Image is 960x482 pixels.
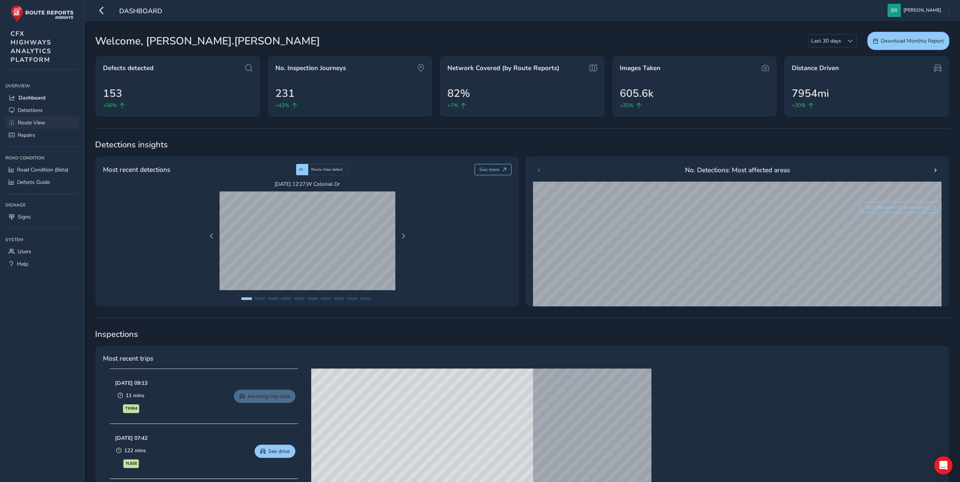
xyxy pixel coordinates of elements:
span: Download Monthly Report [881,37,944,44]
button: Page 10 [360,297,371,300]
button: Page 9 [347,297,358,300]
div: Overview [5,80,79,92]
span: Repairs [18,132,35,139]
button: Page 2 [255,297,265,300]
a: Defects Guide [5,176,79,188]
span: No. Inspection Journeys [275,64,346,73]
a: Users [5,245,79,258]
a: Road Condition (Beta) [5,164,79,176]
span: See drive [359,448,380,455]
span: 153 [103,86,122,101]
button: Page 4 [281,297,292,300]
span: [DATE] 12:27 , W Colonial Dr [220,181,395,188]
button: Next Page [398,231,409,242]
a: Detections [5,104,79,116]
span: Users [18,248,31,255]
img: rr logo [11,5,74,22]
button: Page 7 [321,297,331,300]
span: No. Detections: Most affected areas [685,165,790,175]
button: Page 3 [268,297,278,300]
span: +35% [620,101,634,109]
span: AI [299,167,303,172]
span: +43% [275,101,289,109]
span: Dashboard [119,6,162,17]
span: Most recent detections [103,165,170,174]
div: Signage [5,199,79,211]
span: YL816 [186,461,197,467]
span: 7954mi [792,86,829,101]
span: +7% [447,101,458,109]
div: [DATE] 07:42 [175,435,208,442]
span: Route View [18,119,45,126]
div: System [5,234,79,245]
span: Dashboard [18,94,45,101]
span: See difference for same period [865,204,929,210]
span: TK604 [186,405,198,412]
button: Download Monthly Report [867,32,949,50]
span: Distance Driven [792,64,839,73]
div: Open Intercom Messenger [934,456,952,474]
a: Signs [5,211,79,223]
a: Help [5,258,79,270]
span: +30% [792,101,806,109]
div: Road Condition [5,152,79,164]
span: 82% [447,86,470,101]
span: Detections insights [95,139,949,150]
span: 605.6k [620,86,653,101]
button: See difference for same period [860,202,942,213]
span: Most recent trips [103,353,153,363]
a: Awaiting trip data [324,390,386,403]
a: Route View [5,116,79,129]
button: Page 6 [307,297,318,300]
span: [PERSON_NAME] [903,4,941,17]
button: Previous Page [206,231,217,242]
span: Defects Guide [17,179,50,186]
button: See drive [345,445,386,458]
span: See more [479,167,499,173]
a: Repairs [5,129,79,141]
div: AI [296,164,308,175]
span: 11 mins [186,392,205,399]
span: Defects detected [103,64,154,73]
span: Images Taken [620,64,660,73]
div: [DATE] 09:13 [175,379,208,387]
img: diamond-layout [888,4,901,17]
span: Road Condition (Beta) [17,166,68,173]
a: Dashboard [5,92,79,104]
button: Page 8 [334,297,344,300]
span: 122 mins [184,447,206,454]
img: rrgpu-1422623014111 [112,372,173,421]
span: Route View defect [311,167,343,172]
span: Welcome, [PERSON_NAME].[PERSON_NAME] [95,33,320,49]
span: Signs [18,213,31,220]
img: rrgpu-1422623014207 [112,427,173,476]
button: See more [475,164,512,175]
span: Inspections [95,329,949,340]
button: Page 5 [294,297,305,300]
button: Page 1 [241,297,252,300]
span: CFX HIGHWAYS ANALYTICS PLATFORM [11,29,52,64]
span: 231 [275,86,295,101]
div: Route View defect [308,164,349,175]
span: Last 30 days [808,35,844,47]
span: Detections [18,107,43,114]
button: [PERSON_NAME] [888,4,944,17]
span: +56% [103,101,117,109]
span: Network Covered (by Route Reports) [447,64,559,73]
span: Help [17,260,28,268]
